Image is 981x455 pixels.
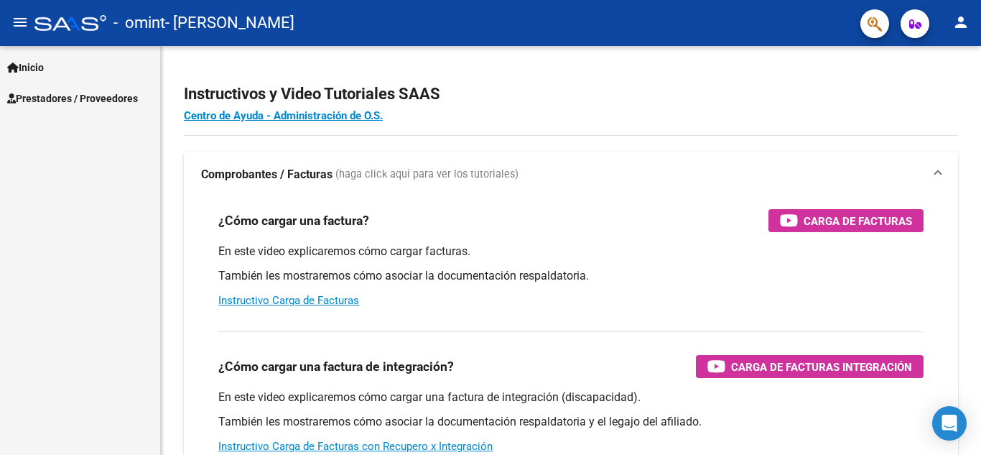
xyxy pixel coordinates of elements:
[731,358,912,376] span: Carga de Facturas Integración
[113,7,165,39] span: - omint
[218,414,924,430] p: También les mostraremos cómo asociar la documentación respaldatoria y el legajo del afiliado.
[768,209,924,232] button: Carga de Facturas
[218,211,369,231] h3: ¿Cómo cargar una factura?
[218,244,924,259] p: En este video explicaremos cómo cargar facturas.
[218,390,924,405] p: En este video explicaremos cómo cargar una factura de integración (discapacidad).
[932,406,967,441] div: Open Intercom Messenger
[201,167,333,183] strong: Comprobantes / Facturas
[335,167,519,183] span: (haga click aquí para ver los tutoriales)
[165,7,294,39] span: - [PERSON_NAME]
[218,294,359,307] a: Instructivo Carga de Facturas
[218,440,493,453] a: Instructivo Carga de Facturas con Recupero x Integración
[184,152,958,198] mat-expansion-panel-header: Comprobantes / Facturas (haga click aquí para ver los tutoriales)
[7,91,138,106] span: Prestadores / Proveedores
[184,109,383,122] a: Centro de Ayuda - Administración de O.S.
[696,355,924,378] button: Carga de Facturas Integración
[218,268,924,284] p: También les mostraremos cómo asociar la documentación respaldatoria.
[218,357,454,377] h3: ¿Cómo cargar una factura de integración?
[804,212,912,230] span: Carga de Facturas
[7,60,44,75] span: Inicio
[11,14,29,31] mat-icon: menu
[952,14,970,31] mat-icon: person
[184,81,958,108] h2: Instructivos y Video Tutoriales SAAS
